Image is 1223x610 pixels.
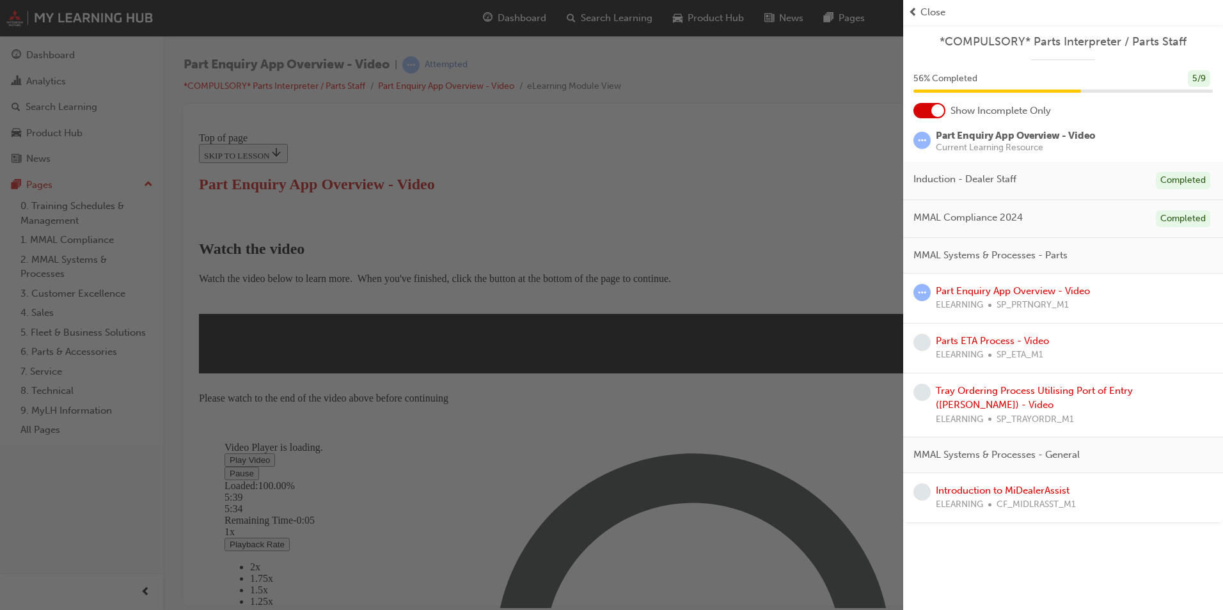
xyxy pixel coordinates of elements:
span: ELEARNING [936,348,983,363]
span: 56 % Completed [913,72,977,86]
span: prev-icon [908,5,918,20]
span: Part Enquiry App Overview - Video [936,130,1096,141]
p: Watch the video below to learn more. When you've finished, click the button at the bottom of the ... [5,146,993,157]
button: SKIP TO LESSON [5,17,94,36]
span: Show Incomplete Only [951,104,1051,118]
span: ELEARNING [936,298,983,313]
button: prev-iconClose [908,5,1218,20]
span: learningRecordVerb_NONE-icon [913,483,931,501]
span: MMAL Systems & Processes - General [913,448,1080,462]
span: SP_TRAYORDR_M1 [997,412,1074,427]
span: CF_MIDLRASST_M1 [997,497,1076,512]
div: 5 / 9 [1188,70,1210,88]
span: Current Learning Resource [936,143,1096,152]
a: *COMPULSORY* Parts Interpreter / Parts Staff [913,35,1213,49]
a: Tray Ordering Process Utilising Port of Entry ([PERSON_NAME]) - Video [936,385,1133,411]
a: Introduction to MiDealerAssist [936,485,1069,496]
h1: Part Enquiry App Overview - Video [5,49,993,66]
div: Top of page [5,5,993,17]
section: Lesson Header [5,49,993,66]
strong: Watch the video [5,113,111,130]
span: Induction - Dealer Staff [913,172,1016,187]
span: learningRecordVerb_NONE-icon [913,384,931,401]
span: SP_PRTNQRY_M1 [997,298,1069,313]
span: ELEARNING [936,412,983,427]
span: SKIP TO LESSON [10,24,89,33]
span: learningRecordVerb_NONE-icon [913,334,931,351]
span: learningRecordVerb_ATTEMPT-icon [913,284,931,301]
span: Close [920,5,945,20]
div: Completed [1156,210,1210,228]
a: Part Enquiry App Overview - Video [936,285,1090,297]
div: Completed [1156,172,1210,189]
span: MMAL Systems & Processes - Parts [913,248,1068,263]
span: SP_ETA_M1 [997,348,1043,363]
div: Video player [31,216,968,217]
span: MMAL Compliance 2024 [913,210,1023,225]
div: Please watch to the end of the video above before continuing [5,265,993,277]
span: ELEARNING [936,497,983,512]
span: learningRecordVerb_ATTEMPT-icon [913,132,931,149]
a: Parts ETA Process - Video [936,335,1049,347]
